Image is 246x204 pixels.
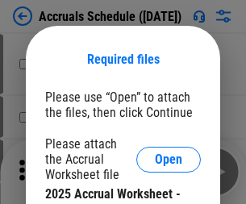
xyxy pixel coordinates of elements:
div: Please attach the Accrual Worksheet file [45,136,136,182]
span: Open [155,153,182,166]
div: Please use “Open” to attach the files, then click Continue [45,90,201,120]
button: Open [136,147,201,173]
div: Required files [45,52,201,67]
